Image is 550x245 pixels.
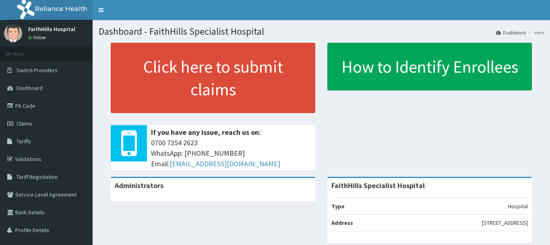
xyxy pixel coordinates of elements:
p: FaithHills Hospital [28,26,75,32]
h1: Dashboard - FaithHills Specialist Hospital [99,26,544,37]
b: If you have any issue, reach us on: [151,128,261,137]
a: Online [28,35,48,40]
li: Here [527,29,544,36]
span: Dashboard [17,84,43,92]
span: Switch Providers [17,67,58,74]
p: Hospital [508,202,528,210]
a: Dashboard [496,29,526,36]
a: How to Identify Enrollees [327,43,532,90]
b: Administrators [115,181,163,190]
span: Tariffs [17,138,31,145]
span: 0700 7354 2623 WhatsApp: [PHONE_NUMBER] Email: [151,138,311,169]
a: [EMAIL_ADDRESS][DOMAIN_NAME] [170,159,280,168]
p: [STREET_ADDRESS] [482,219,528,227]
b: Type [331,203,345,210]
strong: FaithHills Specialist Hospital [331,181,425,190]
span: Tariff Negotiation [17,173,58,180]
img: User Image [4,24,22,42]
span: Claims [17,120,32,127]
b: Address [331,219,353,226]
a: Click here to submit claims [111,43,315,113]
